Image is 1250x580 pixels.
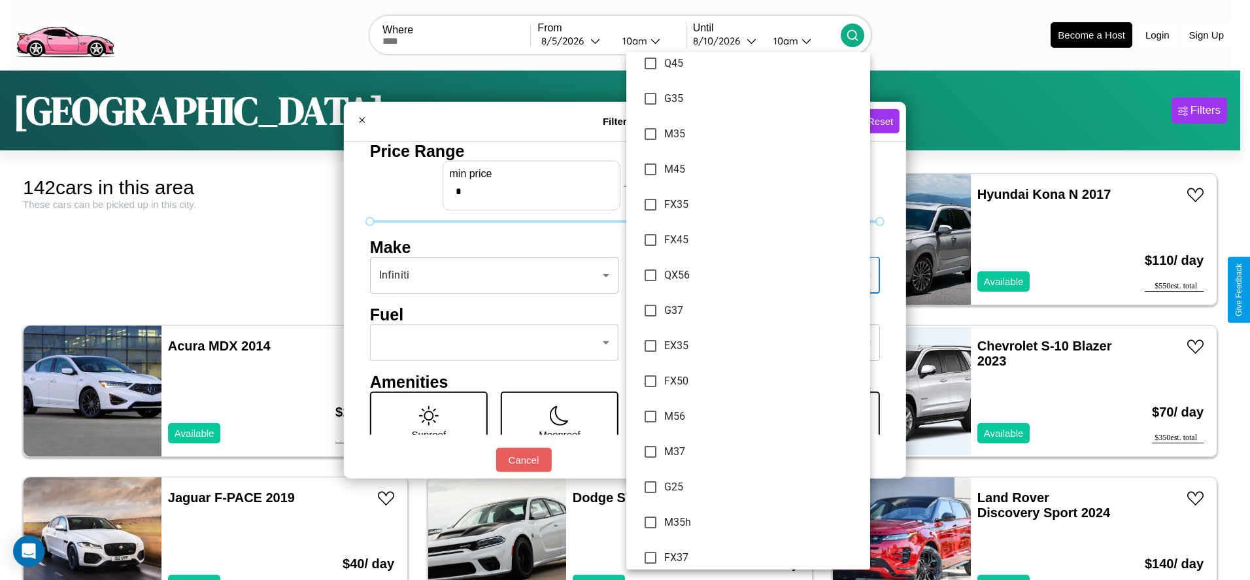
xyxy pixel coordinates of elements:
[664,373,860,389] span: FX50
[664,479,860,495] span: G25
[664,232,860,248] span: FX45
[13,536,44,567] div: Open Intercom Messenger
[664,515,860,530] span: M35h
[664,197,860,213] span: FX35
[1234,264,1243,316] div: Give Feedback
[664,162,860,177] span: M45
[664,338,860,354] span: EX35
[664,550,860,566] span: FX37
[664,126,860,142] span: M35
[664,56,860,71] span: Q45
[664,267,860,283] span: QX56
[664,91,860,107] span: G35
[664,303,860,318] span: G37
[664,409,860,424] span: M56
[664,444,860,460] span: M37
